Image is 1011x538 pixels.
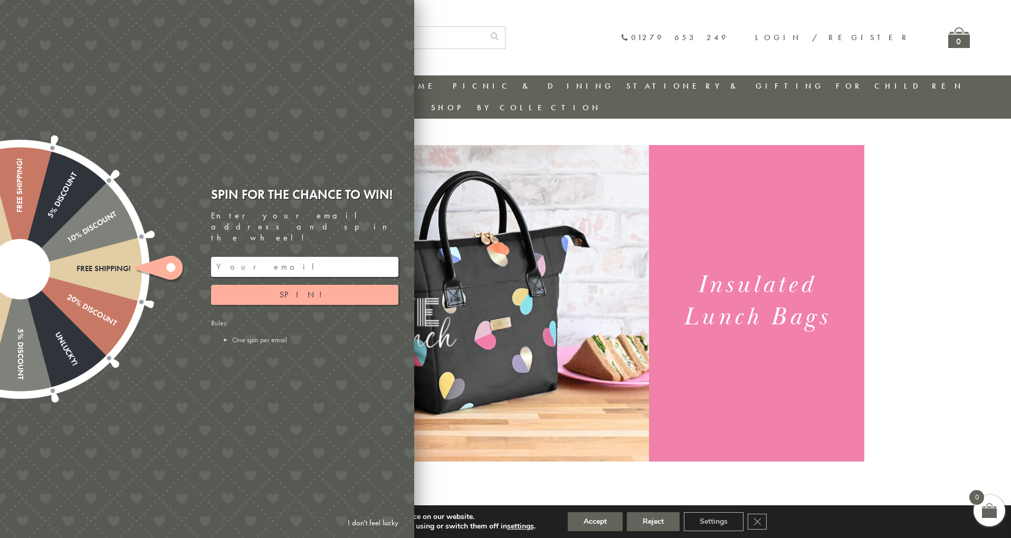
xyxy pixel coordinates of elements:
[20,264,131,273] div: Free shipping!
[17,210,118,273] div: 10% Discount
[15,269,24,380] div: 5% Discount
[15,158,24,269] div: Free shipping!
[16,171,79,271] div: 5% Discount
[17,265,118,329] div: 20% Discount
[232,335,398,344] li: One spin per email
[16,267,79,367] div: Unlucky!
[211,186,398,203] div: Spin for the chance to win!
[211,318,398,344] div: Rules:
[342,513,404,533] a: I don't feel lucky
[280,289,330,300] span: Spin!
[211,257,398,277] input: Your email
[211,285,398,305] button: Spin!
[211,210,398,243] div: Enter your email address and spin the wheel!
